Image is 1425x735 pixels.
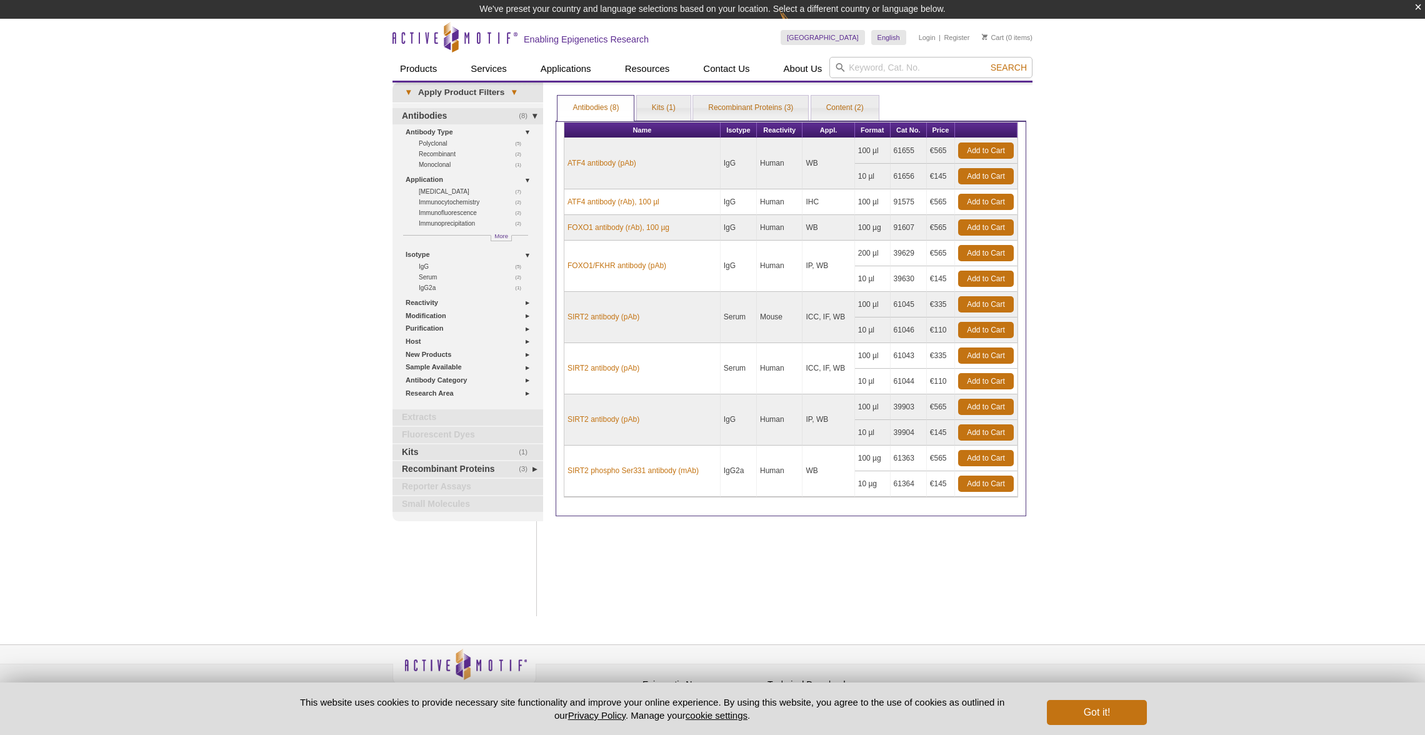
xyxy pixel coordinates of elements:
td: 10 µl [855,266,891,292]
td: 100 µg [855,446,891,471]
a: Add to Cart [958,168,1014,184]
td: ICC, IF, WB [802,343,854,394]
a: Content (2) [811,96,879,121]
span: (5) [515,138,528,149]
a: Add to Cart [958,373,1014,389]
a: Antibodies (8) [557,96,634,121]
h4: Epigenetic News [642,679,761,690]
a: Fluorescent Dyes [392,427,543,443]
td: WB [802,138,854,189]
span: (2) [515,218,528,229]
a: Privacy Policy [542,677,591,696]
td: €110 [927,317,955,343]
td: 100 µl [855,343,891,369]
td: Serum [721,343,757,394]
td: 100 µl [855,394,891,420]
a: (8)Antibodies [392,108,543,124]
span: (1) [515,159,528,170]
td: €565 [927,446,955,471]
td: 39903 [891,394,927,420]
td: 91607 [891,215,927,241]
img: Change Here [779,9,812,39]
td: 61656 [891,164,927,189]
td: Human [757,394,802,446]
a: Sample Available [406,361,536,374]
a: SIRT2 antibody (pAb) [567,362,639,374]
td: 61046 [891,317,927,343]
td: 61043 [891,343,927,369]
button: cookie settings [686,710,747,721]
td: 61655 [891,138,927,164]
span: (1) [515,282,528,293]
a: SIRT2 antibody (pAb) [567,414,639,425]
th: Reactivity [757,122,802,138]
input: Keyword, Cat. No. [829,57,1032,78]
td: €565 [927,215,955,241]
a: (2)Recombinant [419,149,528,159]
a: Recombinant Proteins (3) [693,96,808,121]
a: (1)Kits [392,444,543,461]
a: (2)Immunofluorescence [419,207,528,218]
td: IgG [721,241,757,292]
td: €335 [927,343,955,369]
a: Applications [533,57,599,81]
h2: Enabling Epigenetics Research [524,34,649,45]
a: Isotype [406,248,536,261]
td: WB [802,215,854,241]
td: €565 [927,189,955,215]
td: €565 [927,138,955,164]
td: ICC, IF, WB [802,292,854,343]
td: Human [757,138,802,189]
span: (7) [515,186,528,197]
td: 10 µl [855,164,891,189]
a: Host [406,335,536,348]
a: Antibody Type [406,126,536,139]
td: IgG2a [721,446,757,497]
span: Search [991,62,1027,72]
a: (5)Polyclonal [419,138,528,149]
span: (8) [519,108,534,124]
a: Reporter Assays [392,479,543,495]
a: FOXO1 antibody (rAb), 100 µg [567,222,669,233]
a: Add to Cart [958,322,1014,338]
img: Active Motif, [392,645,536,696]
a: (3)Recombinant Proteins [392,461,543,477]
td: 10 µl [855,317,891,343]
a: (2)Serum [419,272,528,282]
a: Add to Cart [958,424,1014,441]
td: Human [757,241,802,292]
td: Human [757,215,802,241]
a: Add to Cart [958,450,1014,466]
h4: Technical Downloads [767,679,886,690]
a: Purification [406,322,536,335]
td: 39904 [891,420,927,446]
a: Add to Cart [958,347,1014,364]
a: (5)IgG [419,261,528,272]
td: IP, WB [802,241,854,292]
a: Add to Cart [958,476,1014,492]
a: ▾Apply Product Filters▾ [392,82,543,102]
th: Price [927,122,955,138]
td: 10 µl [855,369,891,394]
a: Login [919,33,936,42]
a: SIRT2 antibody (pAb) [567,311,639,322]
td: €335 [927,292,955,317]
a: Add to Cart [958,194,1014,210]
a: Contact Us [696,57,757,81]
td: Serum [721,292,757,343]
td: 200 µl [855,241,891,266]
td: 61045 [891,292,927,317]
td: 61044 [891,369,927,394]
a: Small Molecules [392,496,543,512]
td: IHC [802,189,854,215]
a: ATF4 antibody (pAb) [567,157,636,169]
th: Cat No. [891,122,927,138]
a: (7)[MEDICAL_DATA] [419,186,528,197]
td: 91575 [891,189,927,215]
span: (2) [515,149,528,159]
td: 61364 [891,471,927,497]
span: (2) [515,272,528,282]
a: (2)Immunocytochemistry [419,197,528,207]
span: (3) [519,461,534,477]
a: FOXO1/FKHR antibody (pAb) [567,260,666,271]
